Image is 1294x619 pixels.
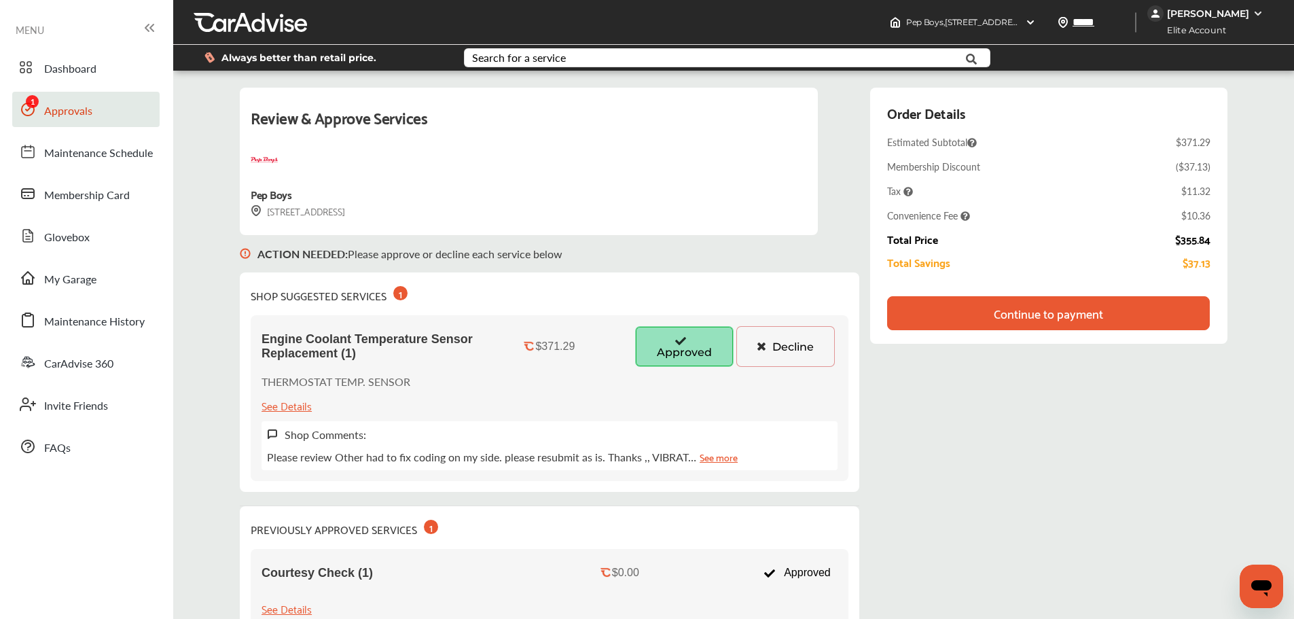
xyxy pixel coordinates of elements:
button: Decline [736,326,835,367]
div: Continue to payment [994,306,1103,320]
span: Tax [887,184,913,198]
iframe: Button to launch messaging window [1240,565,1283,608]
a: Invite Friends [12,387,160,422]
a: Membership Card [12,176,160,211]
img: WGsFRI8htEPBVLJbROoPRyZpYNWhNONpIPPETTm6eUC0GeLEiAAAAAElFTkSuQmCC [1253,8,1263,19]
button: Approved [635,326,734,367]
a: Glovebox [12,218,160,253]
img: dollor_label_vector.a70140d1.svg [204,52,215,63]
span: Glovebox [44,229,90,247]
p: Please approve or decline each service below [257,246,562,262]
label: Shop Comments: [285,427,366,442]
span: MENU [16,24,44,35]
div: Total Price [887,233,938,245]
span: Pep Boys , [STREET_ADDRESS] CHARLOTTE , NC 28269 [906,17,1115,27]
div: 1 [393,286,408,300]
div: $371.29 [535,340,575,353]
div: $37.13 [1183,256,1210,268]
div: $371.29 [1176,135,1210,149]
div: Order Details [887,101,965,124]
div: See Details [262,599,312,618]
img: location_vector.a44bc228.svg [1058,17,1068,28]
div: ( $37.13 ) [1176,160,1210,173]
div: Search for a service [472,52,566,63]
span: FAQs [44,440,71,457]
span: Engine Coolant Temperature Sensor Replacement (1) [262,332,486,361]
span: Approvals [44,103,92,120]
div: $11.32 [1181,184,1210,198]
span: Courtesy Check (1) [262,566,373,580]
span: Maintenance History [44,313,145,331]
span: Always better than retail price. [221,53,376,63]
div: Review & Approve Services [251,104,807,147]
div: 1 [424,520,438,534]
img: header-divider.bc55588e.svg [1135,12,1136,33]
img: logo-pepboys.png [251,147,278,174]
div: PREVIOUSLY APPROVED SERVICES [251,517,438,538]
img: header-home-logo.8d720a4f.svg [890,17,901,28]
a: My Garage [12,260,160,296]
b: ACTION NEEDED : [257,246,348,262]
span: My Garage [44,271,96,289]
img: svg+xml;base64,PHN2ZyB3aWR0aD0iMTYiIGhlaWdodD0iMTciIHZpZXdCb3g9IjAgMCAxNiAxNyIgZmlsbD0ibm9uZSIgeG... [251,205,262,217]
div: SHOP SUGGESTED SERVICES [251,283,408,304]
div: [STREET_ADDRESS] [251,203,345,219]
a: See more [700,449,738,465]
img: header-down-arrow.9dd2ce7d.svg [1025,17,1036,28]
div: See Details [262,396,312,414]
a: Maintenance History [12,302,160,338]
div: Total Savings [887,256,950,268]
div: $10.36 [1181,209,1210,222]
span: Estimated Subtotal [887,135,977,149]
div: Approved [756,560,837,586]
div: [PERSON_NAME] [1167,7,1249,20]
span: Elite Account [1149,23,1236,37]
span: CarAdvise 360 [44,355,113,373]
div: Membership Discount [887,160,980,173]
img: jVpblrzwTbfkPYzPPzSLxeg0AAAAASUVORK5CYII= [1147,5,1164,22]
img: svg+xml;base64,PHN2ZyB3aWR0aD0iMTYiIGhlaWdodD0iMTciIHZpZXdCb3g9IjAgMCAxNiAxNyIgZmlsbD0ibm9uZSIgeG... [267,429,278,440]
span: Convenience Fee [887,209,970,222]
a: FAQs [12,429,160,464]
div: $0.00 [612,567,639,579]
p: THERMOSTAT TEMP. SENSOR [262,374,410,389]
span: Membership Card [44,187,130,205]
img: svg+xml;base64,PHN2ZyB3aWR0aD0iMTYiIGhlaWdodD0iMTciIHZpZXdCb3g9IjAgMCAxNiAxNyIgZmlsbD0ibm9uZSIgeG... [240,235,251,272]
span: Dashboard [44,60,96,78]
span: Maintenance Schedule [44,145,153,162]
div: $355.84 [1175,233,1210,245]
div: Pep Boys [251,185,291,203]
a: CarAdvise 360 [12,344,160,380]
a: Dashboard [12,50,160,85]
a: Maintenance Schedule [12,134,160,169]
span: Invite Friends [44,397,108,415]
a: Approvals [12,92,160,127]
p: Please review Other had to fix coding on my side. please resubmit as is. Thanks ,, VIBRAT… [267,449,738,465]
